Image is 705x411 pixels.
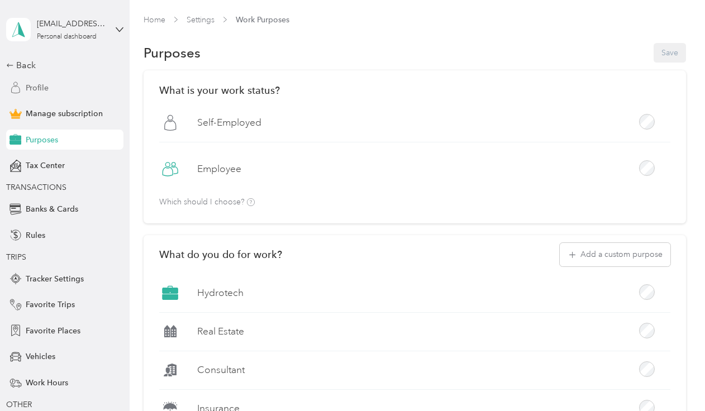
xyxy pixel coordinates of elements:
label: Self-Employed [197,116,261,130]
label: Real Estate [197,324,244,338]
h1: Purposes [144,47,201,59]
span: Tax Center [26,160,65,171]
span: Work Purposes [236,14,289,26]
span: Tracker Settings [26,273,84,285]
span: OTHER [6,400,32,409]
span: TRANSACTIONS [6,183,66,192]
label: Consultant [197,363,245,377]
h2: What is your work status? [159,84,670,96]
label: Employee [197,162,241,176]
span: Purposes [26,134,58,146]
a: Settings [187,15,215,25]
a: Home [144,15,165,25]
span: Banks & Cards [26,203,78,215]
div: [EMAIL_ADDRESS][DOMAIN_NAME] [37,18,107,30]
h2: What do you do for work? [159,248,282,260]
div: Back [6,59,118,72]
span: Profile [26,82,49,94]
iframe: Everlance-gr Chat Button Frame [642,348,705,411]
div: Personal dashboard [37,34,97,40]
span: Favorite Places [26,325,80,337]
label: Hydrotech [197,286,244,300]
span: TRIPS [6,252,26,262]
button: Add a custom purpose [560,243,670,266]
span: Manage subscription [26,108,103,120]
p: Which should I choose? [159,198,255,207]
span: Rules [26,230,45,241]
span: Work Hours [26,377,68,389]
span: Favorite Trips [26,299,75,310]
span: Vehicles [26,351,55,362]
